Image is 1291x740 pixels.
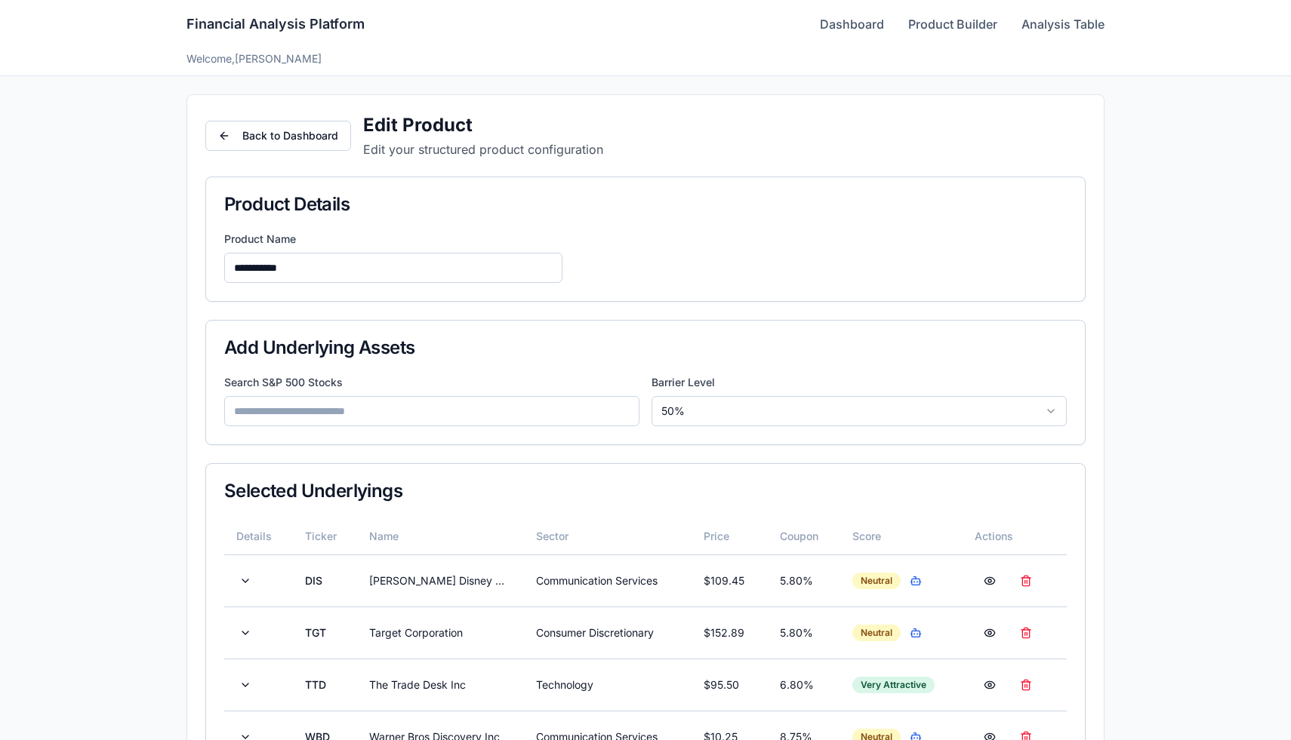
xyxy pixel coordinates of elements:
td: $ 109.45 [692,554,768,606]
th: Coupon [768,518,840,554]
td: Target Corporation [357,606,524,659]
h1: Financial Analysis Platform [186,14,365,35]
div: Add Underlying Assets [224,339,1067,357]
td: 5.80% [768,606,840,659]
h2: Edit Product [363,113,603,137]
td: $ 152.89 [692,606,768,659]
th: Price [692,518,768,554]
th: Actions [963,518,1067,554]
th: Score [840,518,963,554]
td: Consumer Discretionary [524,606,692,659]
td: Technology [524,659,692,711]
td: $ 95.50 [692,659,768,711]
td: [PERSON_NAME] Disney Company [357,554,524,606]
th: Details [224,518,293,554]
th: Sector [524,518,692,554]
th: Name [357,518,524,554]
td: TGT [293,606,357,659]
td: 6.80% [768,659,840,711]
td: The Trade Desk Inc [357,659,524,711]
a: Product Builder [908,15,997,33]
a: Dashboard [820,15,884,33]
td: 5.80% [768,554,840,606]
div: Selected Underlyings [224,482,1067,500]
div: Welcome, [PERSON_NAME] [186,51,1105,66]
a: Analysis Table [1021,15,1105,33]
label: Product Name [224,232,1067,247]
p: Edit your structured product configuration [363,140,603,158]
div: Product Details [224,195,1067,213]
div: Neutral [852,625,901,641]
td: Communication Services [524,554,692,606]
th: Ticker [293,518,357,554]
div: Neutral [852,573,901,589]
td: TTD [293,659,357,711]
div: Very Attractive [852,677,935,693]
label: Barrier Level [652,375,1067,390]
button: Back to Dashboard [205,121,351,151]
td: DIS [293,554,357,606]
label: Search S&P 500 Stocks [224,375,639,390]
